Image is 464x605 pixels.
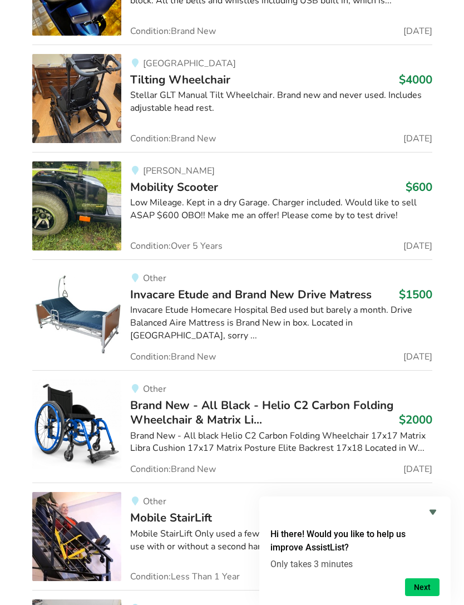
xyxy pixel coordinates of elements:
div: Stellar GLT Manual Tilt Wheelchair. Brand new and never used. Includes adjustable head rest. [130,89,432,115]
span: [GEOGRAPHIC_DATA] [143,57,236,70]
span: [DATE] [403,465,432,474]
span: [PERSON_NAME] [143,165,215,177]
span: Condition: Brand New [130,465,216,474]
span: Mobility Scooter [130,179,218,195]
div: Invacare Etude Homecare Hospital Bed used but barely a month. Drive Balanced Aire Mattress is Bra... [130,304,432,342]
span: Condition: Over 5 Years [130,242,223,250]
h3: $2000 [399,412,432,427]
span: Other [143,383,166,395]
a: mobility-mobility scooter [PERSON_NAME]Mobility Scooter$600Low Mileage. Kept in a dry Garage. Cha... [32,152,432,259]
span: [DATE] [403,27,432,36]
a: mobility-brand new - all black - helio c2 carbon folding wheelchair & matrix libra cushion & matr... [32,370,432,483]
h3: $4000 [399,72,432,87]
span: Tilting Wheelchair [130,72,230,87]
img: mobility-tilting wheelchair [32,54,121,143]
span: [DATE] [403,134,432,143]
a: mobility-mobile stairlift OtherMobile StairLift$1800Mobile StairLift Only used a few times but it... [32,483,432,590]
div: Hi there! Would you like to help us improve AssistList? [270,505,440,596]
span: Other [143,272,166,284]
span: Brand New - All Black - Helio C2 Carbon Folding Wheelchair & Matrix Li... [130,397,393,427]
span: Invacare Etude and Brand New Drive Matress [130,287,372,302]
span: Condition: Brand New [130,134,216,143]
img: mobility-mobility scooter [32,161,121,250]
h3: $600 [406,180,432,194]
img: mobility-mobile stairlift [32,492,121,581]
a: mobility-tilting wheelchair [GEOGRAPHIC_DATA]Tilting Wheelchair$4000Stellar GLT Manual Tilt Wheel... [32,45,432,152]
h2: Hi there! Would you like to help us improve AssistList? [270,528,440,554]
button: Hide survey [426,505,440,519]
div: Brand New - All black Helio C2 Carbon Folding Wheelchair 17x17 Matrix Libra Cushion 17x17 Matrix ... [130,430,432,455]
span: [DATE] [403,352,432,361]
h3: $1500 [399,287,432,302]
span: Mobile StairLift [130,510,212,525]
span: Other [143,495,166,508]
div: Low Mileage. Kept in a dry Garage. Charger included. Would like to sell ASAP $600 OBO!! Make me a... [130,196,432,222]
div: Mobile StairLift Only used a few times but it was a life saver. Very easy to use with or without ... [130,528,432,553]
img: mobility-brand new - all black - helio c2 carbon folding wheelchair & matrix libra cushion & matr... [32,380,121,469]
span: Condition: Less Than 1 Year [130,572,240,581]
button: Next question [405,578,440,596]
span: Condition: Brand New [130,352,216,361]
span: [DATE] [403,242,432,250]
p: Only takes 3 minutes [270,559,440,569]
img: bedroom equipment-invacare etude and brand new drive matress [32,269,121,358]
a: bedroom equipment-invacare etude and brand new drive matressOtherInvacare Etude and Brand New Dri... [32,259,432,370]
span: Condition: Brand New [130,27,216,36]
